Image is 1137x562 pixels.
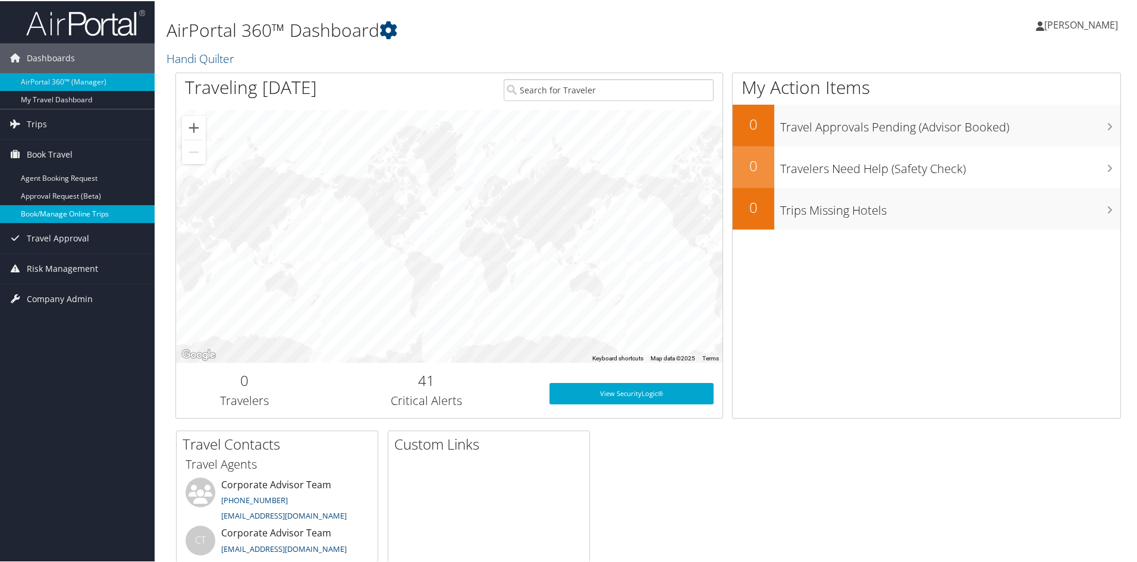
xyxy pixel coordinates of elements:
img: airportal-logo.png [26,8,145,36]
a: Open this area in Google Maps (opens a new window) [179,346,218,362]
h3: Travel Approvals Pending (Advisor Booked) [780,112,1120,134]
h2: Travel Contacts [183,433,378,453]
a: Terms (opens in new tab) [702,354,719,360]
a: [EMAIL_ADDRESS][DOMAIN_NAME] [221,509,347,520]
h2: 0 [733,113,774,133]
span: Dashboards [27,42,75,72]
h3: Critical Alerts [322,391,532,408]
button: Keyboard shortcuts [592,353,643,362]
div: CT [186,525,215,554]
input: Search for Traveler [504,78,714,100]
h3: Travelers Need Help (Safety Check) [780,153,1120,176]
h2: 0 [733,155,774,175]
h3: Trips Missing Hotels [780,195,1120,218]
h2: 0 [185,369,304,390]
h2: Custom Links [394,433,589,453]
span: Travel Approval [27,222,89,252]
h3: Travelers [185,391,304,408]
span: Company Admin [27,283,93,313]
h2: 41 [322,369,532,390]
span: [PERSON_NAME] [1044,17,1118,30]
span: Trips [27,108,47,138]
h1: My Action Items [733,74,1120,99]
button: Zoom in [182,115,206,139]
li: Corporate Advisor Team [180,476,375,525]
a: Handi Quilter [167,49,237,65]
h1: Traveling [DATE] [185,74,317,99]
h1: AirPortal 360™ Dashboard [167,17,809,42]
button: Zoom out [182,139,206,163]
a: View SecurityLogic® [549,382,714,403]
a: 0Travelers Need Help (Safety Check) [733,145,1120,187]
h2: 0 [733,196,774,216]
a: [PHONE_NUMBER] [221,494,288,504]
a: [PERSON_NAME] [1036,6,1130,42]
a: 0Travel Approvals Pending (Advisor Booked) [733,103,1120,145]
h3: Travel Agents [186,455,369,472]
span: Map data ©2025 [651,354,695,360]
img: Google [179,346,218,362]
span: Book Travel [27,139,73,168]
a: [EMAIL_ADDRESS][DOMAIN_NAME] [221,542,347,553]
span: Risk Management [27,253,98,282]
a: 0Trips Missing Hotels [733,187,1120,228]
